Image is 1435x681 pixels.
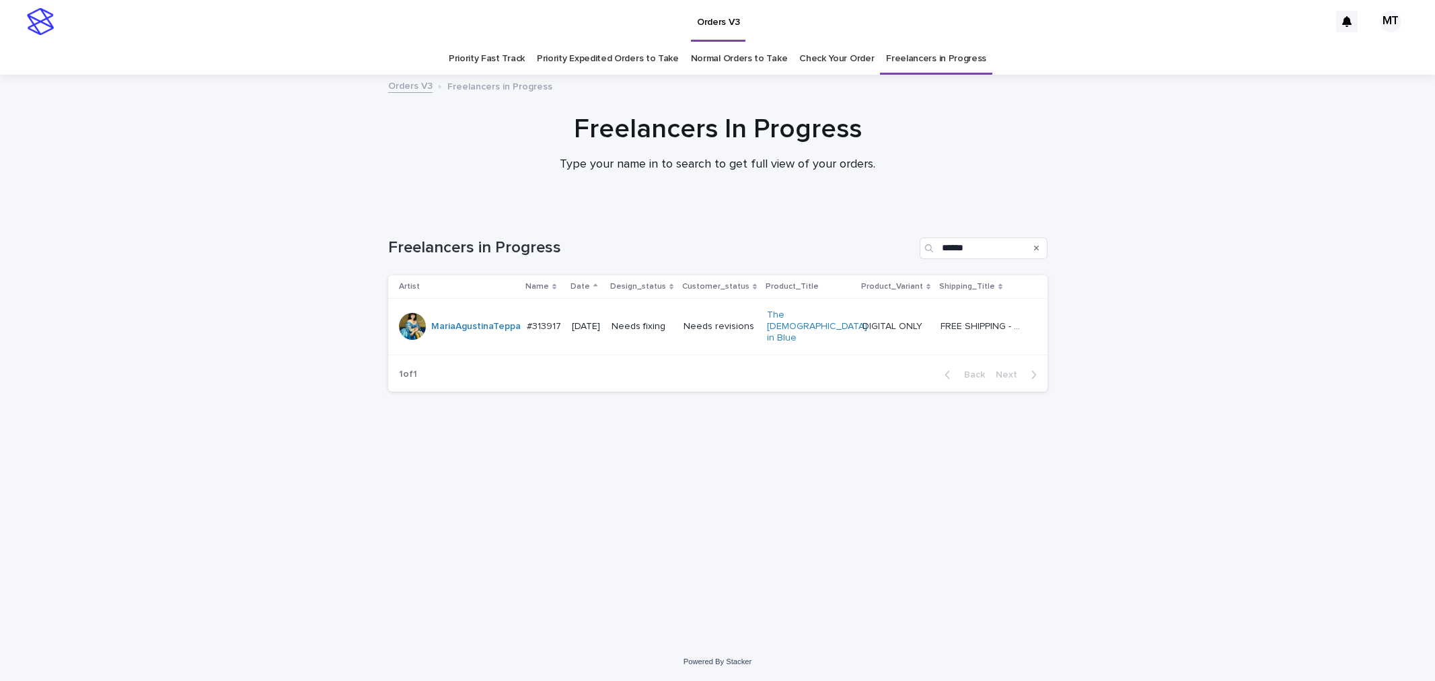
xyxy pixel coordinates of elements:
p: [DATE] [572,321,600,332]
a: Check Your Order [799,43,874,75]
p: Needs revisions [684,321,756,332]
p: Needs fixing [612,321,673,332]
p: #313917 [527,318,564,332]
p: Name [525,279,549,294]
div: MT [1380,11,1401,32]
h1: Freelancers In Progress [388,113,1047,145]
p: Design_status [610,279,666,294]
p: Date [571,279,590,294]
a: Powered By Stacker [684,657,751,666]
img: stacker-logo-s-only.png [27,8,54,35]
a: MariaAgustinaTeppa [431,321,521,332]
p: Shipping_Title [939,279,995,294]
span: Back [956,370,985,380]
a: Priority Expedited Orders to Take [537,43,679,75]
span: Next [996,370,1025,380]
a: Freelancers in Progress [886,43,986,75]
button: Next [990,369,1047,381]
tr: MariaAgustinaTeppa #313917#313917 [DATE]Needs fixingNeeds revisionsThe [DEMOGRAPHIC_DATA] in Blue... [388,299,1047,355]
p: Product_Variant [861,279,923,294]
input: Search [920,238,1047,259]
h1: Freelancers in Progress [388,238,914,258]
p: 1 of 1 [388,358,428,391]
a: Priority Fast Track [449,43,525,75]
a: Normal Orders to Take [691,43,788,75]
p: DIGITAL ONLY [862,318,925,332]
p: Product_Title [766,279,819,294]
button: Back [934,369,990,381]
p: Type your name in to search to get full view of your orders. [449,157,987,172]
p: Artist [399,279,420,294]
p: FREE SHIPPING - preview in 1-2 business days, after your approval delivery will take 5-10 b.d. [941,318,1027,332]
p: Customer_status [682,279,749,294]
a: Orders V3 [388,77,433,93]
a: The [DEMOGRAPHIC_DATA] in Blue [767,310,867,343]
p: Freelancers in Progress [447,78,552,93]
